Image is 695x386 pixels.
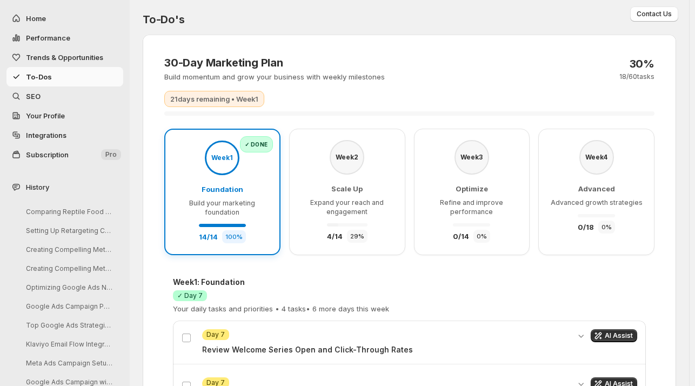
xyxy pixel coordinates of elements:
[6,9,123,28] button: Home
[26,92,41,101] span: SEO
[199,232,218,241] span: 14 / 14
[17,222,120,239] button: Setting Up Retargeting Campaigns
[164,71,385,82] p: Build momentum and grow your business with weekly milestones
[17,355,120,371] button: Meta Ads Campaign Setup from Shopify
[26,72,52,81] span: To-Dos
[605,331,633,340] span: AI Assist
[26,34,70,42] span: Performance
[310,198,384,216] span: Expand your reach and engagement
[619,72,654,81] p: 18 / 60 tasks
[6,48,123,67] button: Trends & Opportunities
[26,131,66,139] span: Integrations
[630,57,654,70] p: 30 %
[630,6,678,22] button: Contact Us
[551,198,643,207] span: Advanced growth strategies
[202,185,243,194] span: Foundation
[637,10,672,18] span: Contact Us
[26,182,49,192] span: History
[202,344,569,355] p: Review Welcome Series Open and Click-Through Rates
[456,184,488,193] span: Optimize
[173,277,389,288] h4: Week 1 : Foundation
[17,317,120,334] button: Top Google Ads Strategies in Pet Supplies
[578,223,594,231] span: 0 / 18
[17,260,120,277] button: Creating Compelling Meta Ad Creatives
[327,232,343,241] span: 4 / 14
[164,56,385,69] h3: 30-Day Marketing Plan
[240,136,273,152] div: ✓ Done
[105,150,117,159] span: Pro
[6,125,123,145] a: Integrations
[17,241,120,258] button: Creating Compelling Meta Ads Creatives
[26,150,69,159] span: Subscription
[143,13,676,26] h2: To-Do's
[440,198,503,216] span: Refine and improve performance
[331,184,363,193] span: Scale Up
[206,330,225,339] span: Day 7
[222,230,246,243] div: 100 %
[598,221,615,234] div: 0 %
[17,279,120,296] button: Optimizing Google Ads Negative Keywords
[173,303,389,314] p: Your daily tasks and priorities • 4 tasks • 6 more days this week
[585,154,607,161] span: Week 4
[576,329,586,342] button: Expand details
[26,14,46,23] span: Home
[578,184,615,193] span: Advanced
[6,145,123,164] button: Subscription
[211,154,233,161] span: Week 1
[591,329,637,342] button: Get AI assistance for this task
[460,154,483,161] span: Week 3
[26,111,65,120] span: Your Profile
[26,53,103,62] span: Trends & Opportunities
[473,230,490,243] div: 0 %
[347,230,367,243] div: 29 %
[17,298,120,315] button: Google Ads Campaign Performance Analysis
[17,203,120,220] button: Comparing Reptile Food Vendors: Quality & Delivery
[6,67,123,86] button: To-Dos
[6,28,123,48] button: Performance
[6,106,123,125] a: Your Profile
[17,336,120,352] button: Klaviyo Email Flow Integration Issues
[170,94,258,104] p: 21 days remaining • Week 1
[6,86,123,106] a: SEO
[189,199,255,216] span: Build your marketing foundation
[278,111,279,116] div: Currently viewing Day 7
[453,232,469,241] span: 0 / 14
[336,154,358,161] span: Week 2
[177,291,203,300] span: ✓ Day 7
